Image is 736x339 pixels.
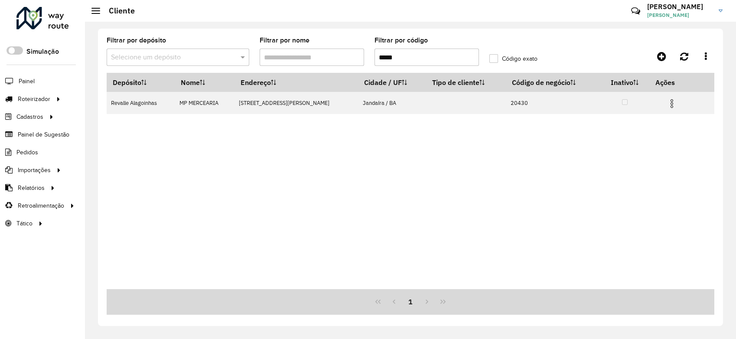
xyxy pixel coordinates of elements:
[16,112,43,121] span: Cadastros
[107,35,166,46] label: Filtrar por depósito
[100,6,135,16] h2: Cliente
[234,92,358,114] td: [STREET_ADDRESS][PERSON_NAME]
[18,130,69,139] span: Painel de Sugestão
[600,73,649,92] th: Inativo
[260,35,309,46] label: Filtrar por nome
[18,166,51,175] span: Importações
[358,73,427,92] th: Cidade / UF
[16,219,33,228] span: Tático
[375,35,428,46] label: Filtrar por código
[489,54,537,63] label: Código exato
[18,201,64,210] span: Retroalimentação
[107,92,175,114] td: Revalle Alagoinhas
[506,92,600,114] td: 20430
[426,73,506,92] th: Tipo de cliente
[358,92,427,114] td: Jandaíra / BA
[402,293,419,310] button: 1
[19,77,35,86] span: Painel
[649,73,701,91] th: Ações
[626,2,645,20] a: Contato Rápido
[175,92,234,114] td: MP MERCEARIA
[107,73,175,92] th: Depósito
[26,46,59,57] label: Simulação
[18,183,45,192] span: Relatórios
[647,3,712,11] h3: [PERSON_NAME]
[506,73,600,92] th: Código de negócio
[18,95,50,104] span: Roteirizador
[175,73,234,92] th: Nome
[647,11,712,19] span: [PERSON_NAME]
[16,148,38,157] span: Pedidos
[234,73,358,92] th: Endereço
